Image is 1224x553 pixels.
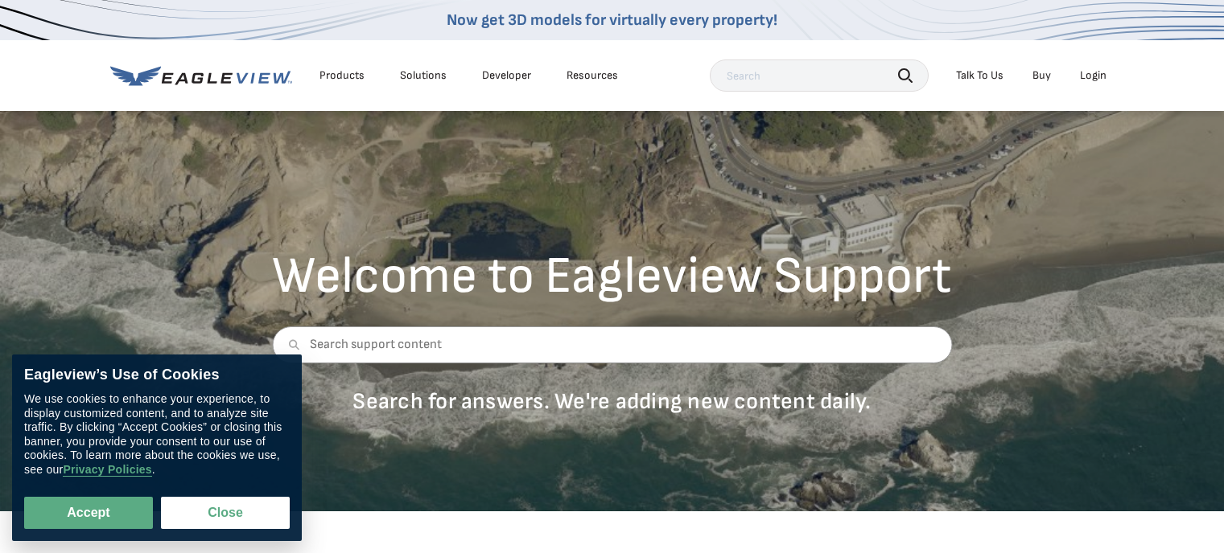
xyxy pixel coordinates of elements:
div: Solutions [400,68,447,83]
div: Talk To Us [956,68,1004,83]
a: Now get 3D models for virtually every property! [447,10,777,30]
button: Accept [24,497,153,529]
div: Login [1080,68,1107,83]
input: Search [710,59,929,92]
a: Privacy Policies [63,463,151,477]
p: Search for answers. We're adding new content daily. [272,387,952,416]
input: Search support content [272,326,952,363]
div: Eagleview’s Use of Cookies [24,367,290,384]
div: Resources [567,68,618,83]
div: Products [319,68,365,83]
a: Buy [1032,68,1051,83]
div: We use cookies to enhance your experience, to display customized content, and to analyze site tra... [24,392,290,477]
h2: Welcome to Eagleview Support [272,251,952,302]
a: Developer [482,68,531,83]
button: Close [161,497,290,529]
